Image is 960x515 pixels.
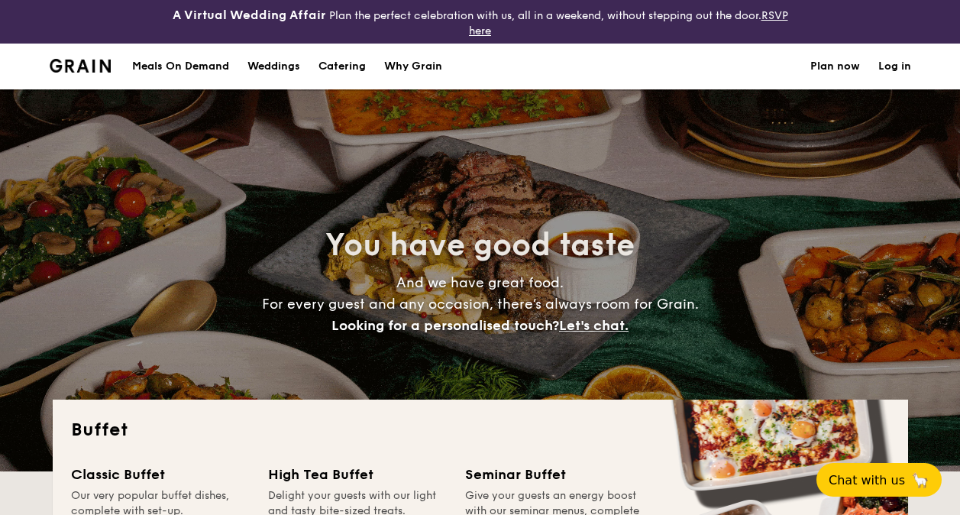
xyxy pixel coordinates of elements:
a: Why Grain [375,44,451,89]
button: Chat with us🦙 [816,463,942,497]
span: Chat with us [829,473,905,487]
h1: Catering [318,44,366,89]
span: And we have great food. For every guest and any occasion, there’s always room for Grain. [262,274,699,334]
div: High Tea Buffet [268,464,447,485]
a: Meals On Demand [123,44,238,89]
h2: Buffet [71,418,890,442]
div: Weddings [247,44,300,89]
img: Grain [50,59,112,73]
div: Meals On Demand [132,44,229,89]
span: Let's chat. [559,317,629,334]
span: 🦙 [911,471,929,489]
div: Plan the perfect celebration with us, all in a weekend, without stepping out the door. [160,6,800,37]
a: Log in [878,44,911,89]
div: Classic Buffet [71,464,250,485]
div: Seminar Buffet [465,464,644,485]
a: Logotype [50,59,112,73]
span: You have good taste [325,227,635,264]
a: Plan now [810,44,860,89]
h4: A Virtual Wedding Affair [173,6,326,24]
a: Catering [309,44,375,89]
div: Why Grain [384,44,442,89]
a: Weddings [238,44,309,89]
span: Looking for a personalised touch? [331,317,559,334]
